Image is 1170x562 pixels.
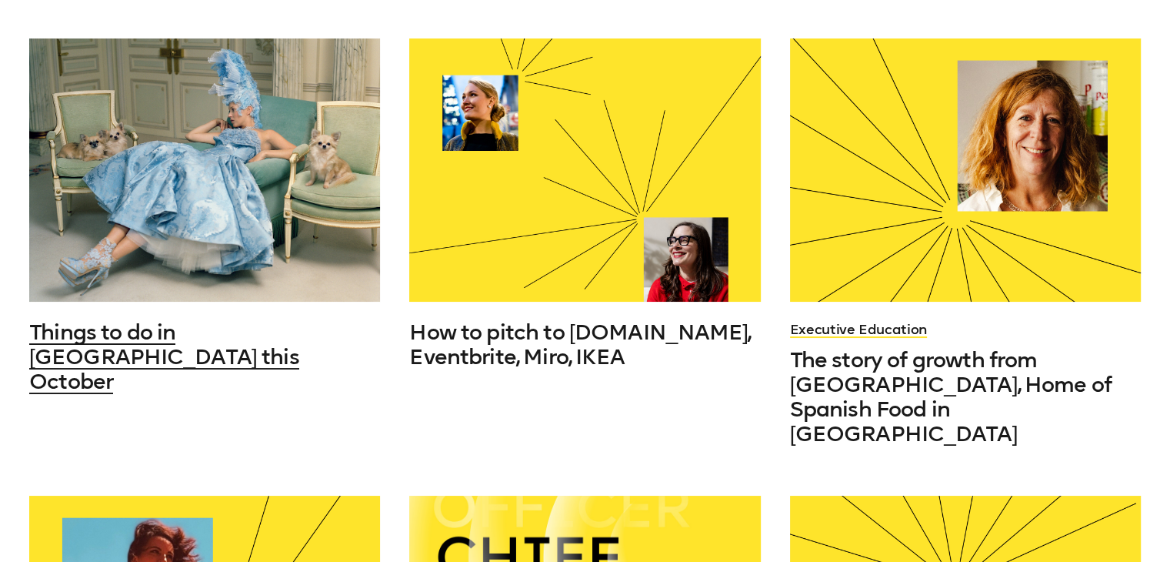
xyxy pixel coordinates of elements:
span: The story of growth from [GEOGRAPHIC_DATA], Home of Spanish Food in [GEOGRAPHIC_DATA] [790,347,1112,447]
a: How to pitch to [DOMAIN_NAME], Eventbrite, Miro, IKEA [409,320,760,370]
span: Things to do in [GEOGRAPHIC_DATA] this October [29,319,299,394]
a: Executive Education [790,321,927,338]
span: How to pitch to [DOMAIN_NAME], Eventbrite, Miro, IKEA [409,319,750,370]
a: Things to do in [GEOGRAPHIC_DATA] this October [29,320,380,394]
a: The story of growth from [GEOGRAPHIC_DATA], Home of Spanish Food in [GEOGRAPHIC_DATA] [790,348,1141,447]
